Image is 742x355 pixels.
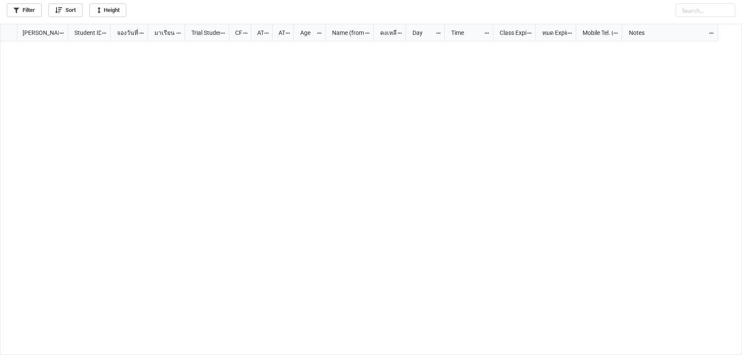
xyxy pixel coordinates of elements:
[17,28,59,37] div: [PERSON_NAME] Name
[112,28,139,37] div: จองวันที่
[446,28,484,37] div: Time
[48,3,82,17] a: Sort
[495,28,526,37] div: Class Expiration
[295,28,317,37] div: Age
[537,28,567,37] div: หมด Expired date (from [PERSON_NAME] Name)
[149,28,176,37] div: มาเรียน
[252,28,264,37] div: ATT
[375,28,397,37] div: คงเหลือ (from Nick Name)
[89,3,126,17] a: Height
[624,28,709,37] div: Notes
[327,28,364,37] div: Name (from Class)
[577,28,613,37] div: Mobile Tel. (from Nick Name)
[230,28,242,37] div: CF
[69,28,101,37] div: Student ID (from [PERSON_NAME] Name)
[7,3,42,17] a: Filter
[186,28,220,37] div: Trial Student
[273,28,285,37] div: ATK
[676,3,735,17] input: Search...
[0,24,68,41] div: grid
[407,28,435,37] div: Day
